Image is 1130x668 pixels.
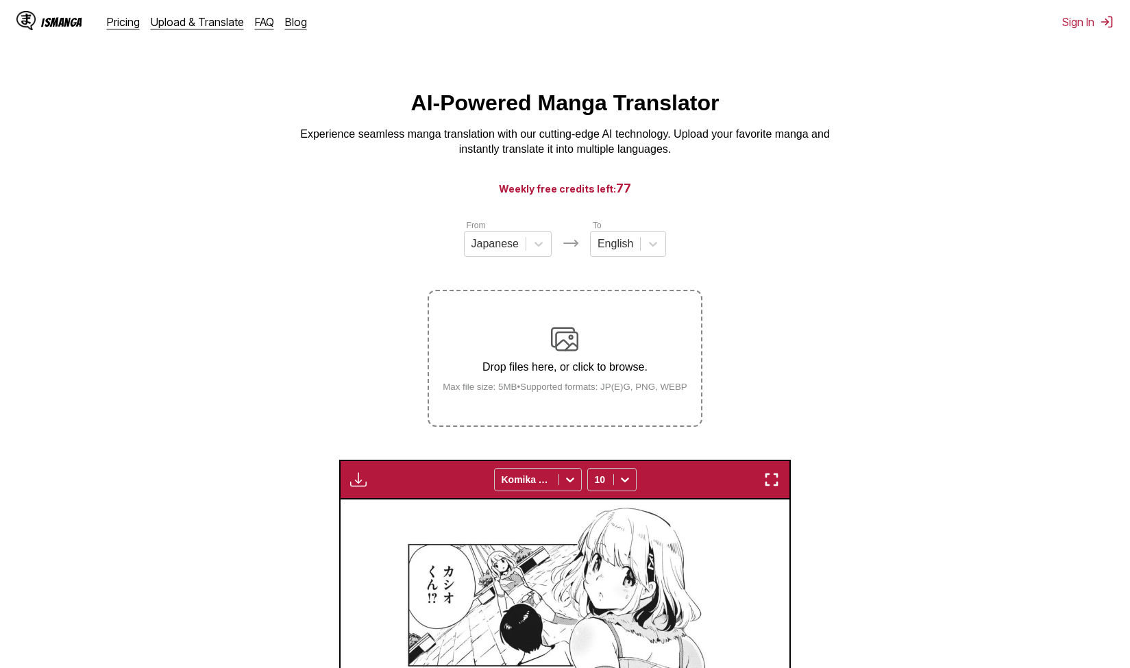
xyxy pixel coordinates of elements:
[467,221,486,230] label: From
[593,221,602,230] label: To
[33,180,1097,197] h3: Weekly free credits left:
[107,15,140,29] a: Pricing
[151,15,244,29] a: Upload & Translate
[291,127,839,158] p: Experience seamless manga translation with our cutting-edge AI technology. Upload your favorite m...
[41,16,82,29] div: IsManga
[1062,15,1114,29] button: Sign In
[563,235,579,251] img: Languages icon
[432,382,698,392] small: Max file size: 5MB • Supported formats: JP(E)G, PNG, WEBP
[432,361,698,373] p: Drop files here, or click to browse.
[1100,15,1114,29] img: Sign out
[16,11,36,30] img: IsManga Logo
[763,471,780,488] img: Enter fullscreen
[285,15,307,29] a: Blog
[411,90,720,116] h1: AI-Powered Manga Translator
[255,15,274,29] a: FAQ
[350,471,367,488] img: Download translated images
[616,181,631,195] span: 77
[16,11,107,33] a: IsManga LogoIsManga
